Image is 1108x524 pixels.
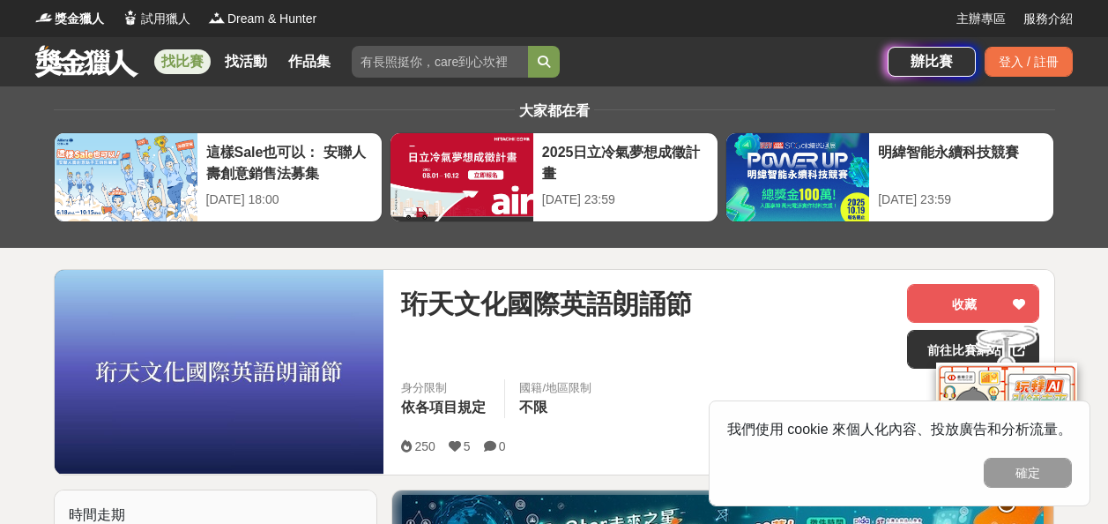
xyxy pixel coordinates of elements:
[956,10,1006,28] a: 主辦專區
[401,379,490,397] div: 身分限制
[878,142,1045,182] div: 明緯智能永續科技競賽
[727,422,1072,437] span: 我們使用 cookie 來個人化內容、投放廣告和分析流量。
[936,363,1077,480] img: d2146d9a-e6f6-4337-9592-8cefde37ba6b.png
[281,49,338,74] a: 作品集
[464,439,471,453] span: 5
[218,49,274,74] a: 找活動
[907,284,1039,323] button: 收藏
[519,379,591,397] div: 國籍/地區限制
[1023,10,1073,28] a: 服務介紹
[208,9,226,26] img: Logo
[985,47,1073,77] div: 登入 / 註冊
[55,10,104,28] span: 獎金獵人
[542,142,709,182] div: 2025日立冷氣夢想成徵計畫
[352,46,528,78] input: 有長照挺你，care到心坎裡！青春出手，拍出照顧 影音徵件活動
[984,458,1072,488] button: 確定
[878,191,1045,209] div: [DATE] 23:59
[141,10,190,28] span: 試用獵人
[35,9,53,26] img: Logo
[725,132,1054,222] a: 明緯智能永續科技競賽[DATE] 23:59
[206,142,373,182] div: 這樣Sale也可以： 安聯人壽創意銷售法募集
[907,330,1039,369] a: 前往比賽網站
[519,400,547,415] span: 不限
[499,439,506,453] span: 0
[401,400,486,415] span: 依各項目規定
[515,103,594,118] span: 大家都在看
[414,439,435,453] span: 250
[35,10,104,28] a: Logo獎金獵人
[154,49,211,74] a: 找比賽
[208,10,316,28] a: LogoDream & Hunter
[122,10,190,28] a: Logo試用獵人
[401,284,692,324] span: 珩天文化國際英語朗誦節
[55,270,384,474] img: Cover Image
[542,191,709,209] div: [DATE] 23:59
[888,47,976,77] a: 辦比賽
[206,191,373,209] div: [DATE] 18:00
[122,9,139,26] img: Logo
[390,132,718,222] a: 2025日立冷氣夢想成徵計畫[DATE] 23:59
[227,10,316,28] span: Dream & Hunter
[54,132,383,222] a: 這樣Sale也可以： 安聯人壽創意銷售法募集[DATE] 18:00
